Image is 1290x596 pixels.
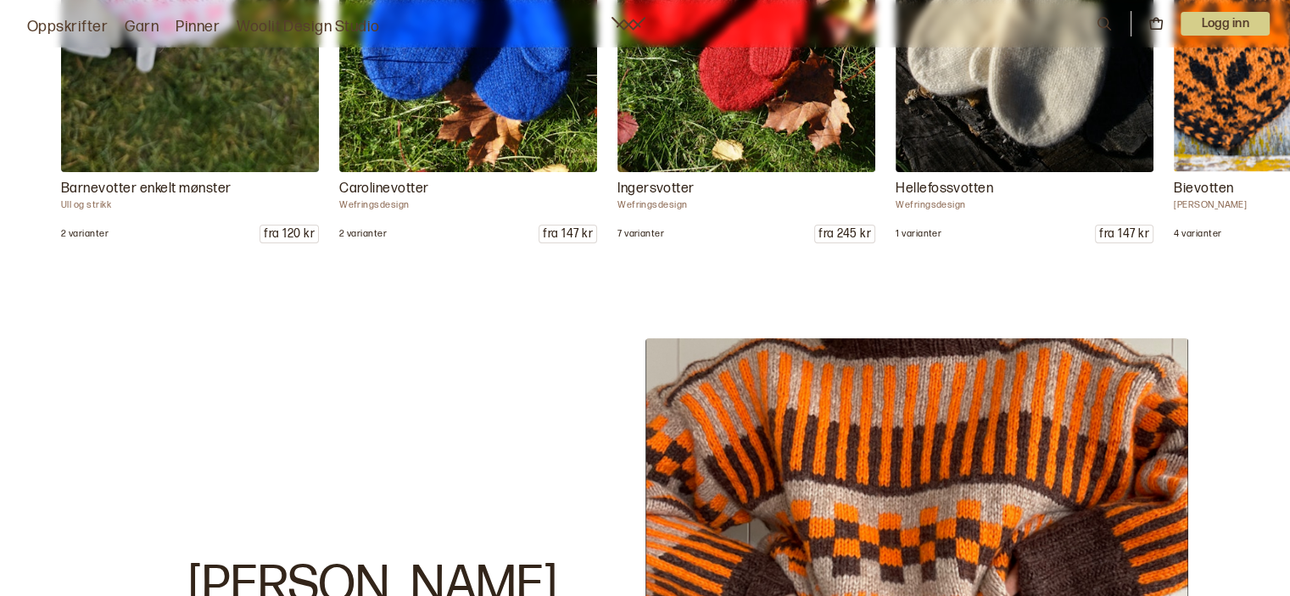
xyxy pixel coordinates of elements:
[339,199,597,211] p: Wefringsdesign
[611,17,645,31] a: Woolit
[237,15,380,39] a: Woolit Design Studio
[339,228,387,240] p: 2 varianter
[896,179,1153,199] p: Hellefossvotten
[260,226,318,242] p: fra 120 kr
[617,179,875,199] p: Ingersvotter
[539,226,596,242] p: fra 147 kr
[1096,226,1153,242] p: fra 147 kr
[896,228,941,240] p: 1 varianter
[61,228,109,240] p: 2 varianter
[1174,228,1221,240] p: 4 varianter
[1181,12,1270,36] p: Logg inn
[61,179,319,199] p: Barnevotter enkelt mønster
[125,15,159,39] a: Garn
[896,199,1153,211] p: Wefringsdesign
[815,226,874,242] p: fra 245 kr
[617,228,664,240] p: 7 varianter
[617,199,875,211] p: Wefringsdesign
[27,15,108,39] a: Oppskrifter
[176,15,220,39] a: Pinner
[61,199,319,211] p: Ull og strikk
[339,179,597,199] p: Carolinevotter
[1181,12,1270,36] button: User dropdown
